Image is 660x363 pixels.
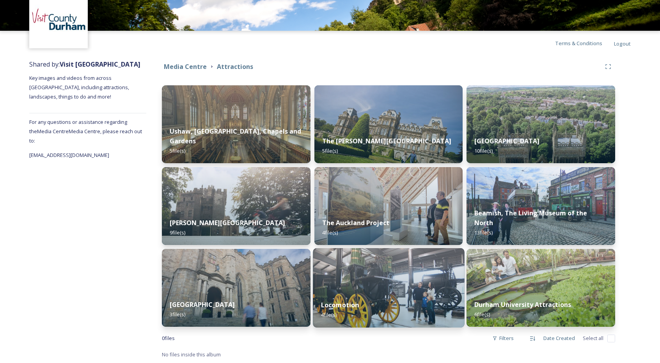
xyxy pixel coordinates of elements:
strong: Visit [GEOGRAPHIC_DATA] [60,60,140,69]
img: Auckland%2520Tower%2520The%2520Auckland%2520Project%2520%286%29.jpg [314,167,463,245]
img: locomotion_118.jpg [313,248,464,328]
img: The%2520Bowes%2520Museum%2520%2810%29.jpg [314,85,463,163]
span: Select all [583,335,603,342]
span: [EMAIL_ADDRESS][DOMAIN_NAME] [29,152,109,159]
strong: Locomotion [321,301,359,309]
strong: [GEOGRAPHIC_DATA] [474,137,539,145]
span: 0 file s [162,335,175,342]
strong: [PERSON_NAME][GEOGRAPHIC_DATA] [170,219,285,227]
img: botanic%2520garden%2520%287%29.JPG [467,249,615,327]
strong: Media Centre [164,62,207,71]
span: 5 file(s) [170,147,185,154]
span: 5 file(s) [322,147,338,154]
strong: The [PERSON_NAME][GEOGRAPHIC_DATA] [322,137,451,145]
strong: [GEOGRAPHIC_DATA] [170,300,235,309]
span: Shared by: [29,60,140,69]
img: raby_castle_081.jpg [162,167,310,245]
span: 6 file(s) [474,311,490,318]
a: Terms & Conditions [555,39,614,48]
span: 9 file(s) [170,229,185,236]
div: Filters [488,331,518,346]
span: Key images and videos from across [GEOGRAPHIC_DATA], including attractions, landscapes, things to... [29,74,130,100]
strong: Attractions [217,62,253,71]
span: No files inside this album [162,351,221,358]
img: Beamish%2520Museum%2520%2844%29.jpg [467,167,615,245]
span: 4 file(s) [322,229,338,236]
span: Terms & Conditions [555,40,602,47]
span: Logout [614,40,631,47]
img: Durham%2520City%2520SAN%2520%281%29.jpg [467,85,615,163]
span: 13 file(s) [474,229,493,236]
span: For any questions or assistance regarding the Media Centre Media Centre, please reach out to: [29,118,142,144]
strong: Ushaw, [GEOGRAPHIC_DATA], Chapels and Gardens [170,127,301,145]
strong: Durham University Attractions [474,300,571,309]
div: Date Created [539,331,579,346]
strong: The Auckland Project [322,219,389,227]
span: 10 file(s) [474,147,493,154]
span: 4 file(s) [321,311,337,318]
span: 3 file(s) [170,311,185,318]
img: Durham%2520Castle%2520%2813%29.jpg [162,249,310,327]
strong: Beamish, The Living Museum of the North [474,209,587,227]
img: Ushaw_2024_VCD%2520%252826%2529.jpg [162,85,310,163]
